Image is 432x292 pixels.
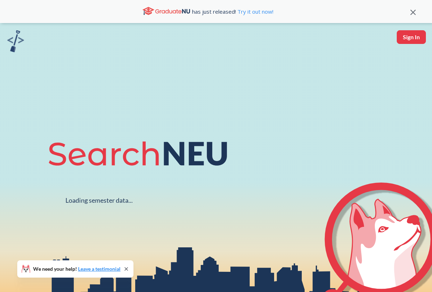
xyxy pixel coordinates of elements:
[236,8,273,15] a: Try it out now!
[7,30,24,54] a: sandbox logo
[192,8,273,15] span: has just released!
[33,266,120,271] span: We need your help!
[7,30,24,52] img: sandbox logo
[397,30,426,44] button: Sign In
[78,266,120,272] a: Leave a testimonial
[65,196,133,205] div: Loading semester data...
